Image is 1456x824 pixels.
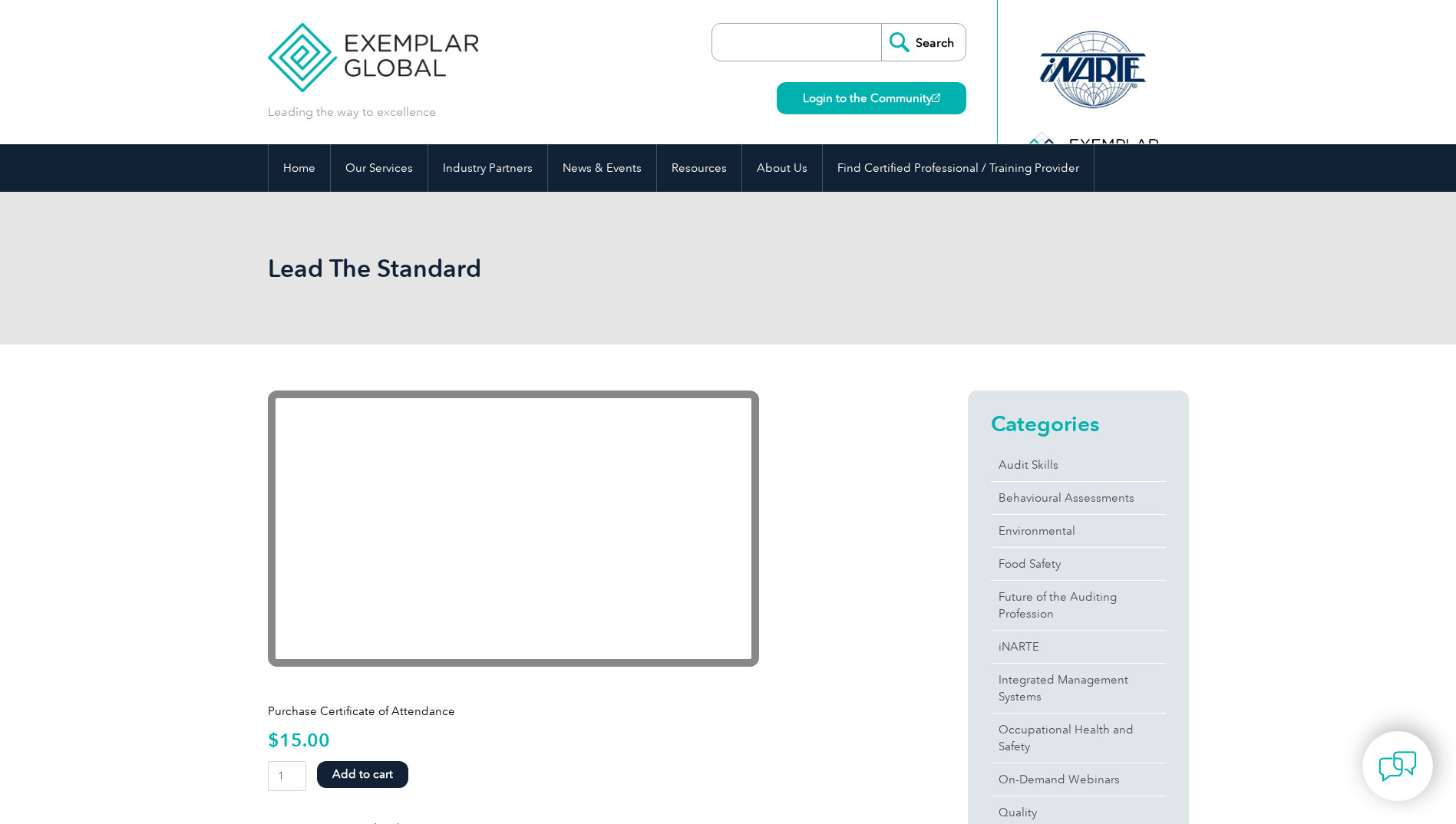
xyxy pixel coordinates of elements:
a: Find Certified Professional / Training Provider [823,144,1094,192]
iframe: YouTube video player [268,391,759,667]
p: Leading the way to excellence [268,104,436,120]
input: Product quantity [268,761,307,791]
a: Home [269,144,330,192]
a: Environmental [991,515,1166,547]
a: News & Events [548,144,656,192]
button: Add to cart [317,761,408,788]
img: contact-chat.png [1378,747,1417,786]
a: On-Demand Webinars [991,763,1166,796]
span: $ [268,729,279,751]
h2: Categories [991,411,1166,436]
a: Industry Partners [428,144,547,192]
a: Audit Skills [991,449,1166,481]
img: open_square.png [932,94,940,102]
a: Occupational Health and Safety [991,714,1166,763]
h1: Lead The Standard [268,253,857,283]
a: Behavioural Assessments [991,482,1166,514]
a: Future of the Auditing Profession [991,581,1166,630]
p: Purchase Certificate of Attendance [268,703,913,720]
a: Login to the Community [777,82,966,114]
a: iNARTE [991,631,1166,663]
a: About Us [742,144,822,192]
a: Food Safety [991,548,1166,580]
input: Search [881,24,966,61]
a: Our Services [331,144,428,192]
a: Integrated Management Systems [991,664,1166,713]
bdi: 15.00 [268,729,330,751]
a: Resources [657,144,741,192]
